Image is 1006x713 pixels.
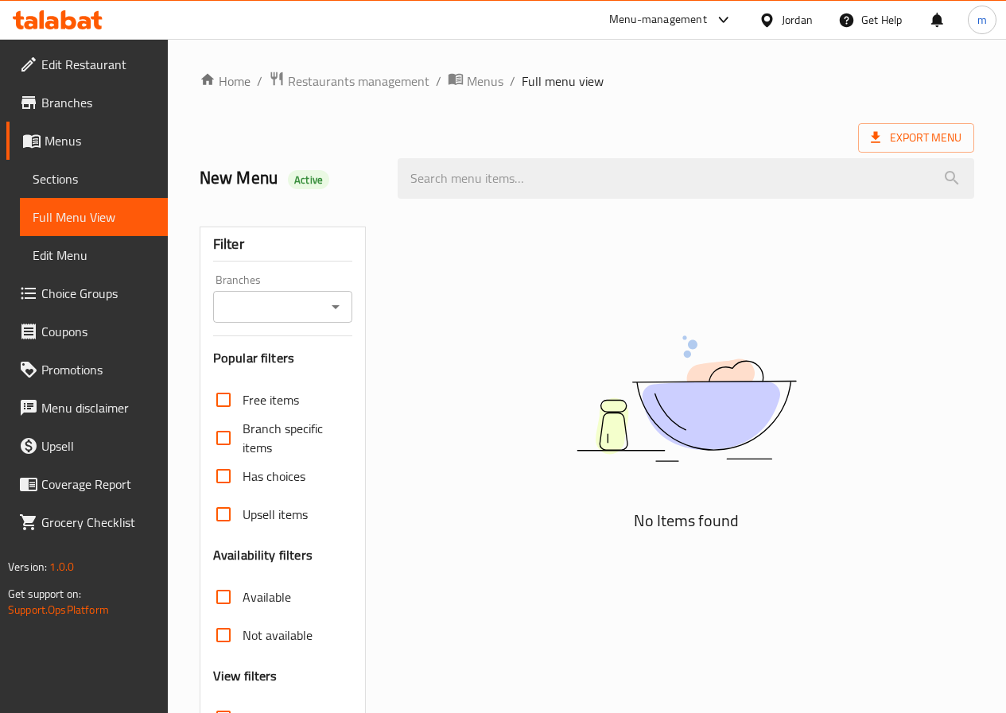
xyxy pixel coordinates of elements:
[871,128,961,148] span: Export Menu
[20,236,168,274] a: Edit Menu
[6,503,168,541] a: Grocery Checklist
[213,667,278,685] h3: View filters
[522,72,604,91] span: Full menu view
[510,72,515,91] li: /
[41,93,155,112] span: Branches
[213,349,353,367] h3: Popular filters
[33,207,155,227] span: Full Menu View
[6,389,168,427] a: Menu disclaimer
[20,160,168,198] a: Sections
[288,170,329,189] div: Active
[398,158,974,199] input: search
[213,546,313,564] h3: Availability filters
[487,293,885,504] img: dish.svg
[243,587,291,606] span: Available
[213,227,353,262] div: Filter
[243,419,340,457] span: Branch specific items
[8,599,109,620] a: Support.OpsPlatform
[609,10,707,29] div: Menu-management
[49,556,74,577] span: 1.0.0
[41,55,155,74] span: Edit Restaurant
[977,11,987,29] span: m
[6,83,168,122] a: Branches
[41,322,155,341] span: Coupons
[243,467,305,486] span: Has choices
[243,505,308,524] span: Upsell items
[200,72,251,91] a: Home
[257,72,262,91] li: /
[41,475,155,494] span: Coverage Report
[243,626,313,645] span: Not available
[8,556,47,577] span: Version:
[41,398,155,417] span: Menu disclaimer
[6,45,168,83] a: Edit Restaurant
[20,198,168,236] a: Full Menu View
[269,71,429,91] a: Restaurants management
[45,131,155,150] span: Menus
[448,71,503,91] a: Menus
[436,72,441,91] li: /
[6,122,168,160] a: Menus
[200,71,974,91] nav: breadcrumb
[324,296,347,318] button: Open
[243,390,299,409] span: Free items
[200,166,379,190] h2: New Menu
[33,246,155,265] span: Edit Menu
[288,172,329,188] span: Active
[467,72,503,91] span: Menus
[8,583,81,604] span: Get support on:
[288,72,429,91] span: Restaurants management
[41,513,155,532] span: Grocery Checklist
[6,274,168,312] a: Choice Groups
[6,351,168,389] a: Promotions
[41,284,155,303] span: Choice Groups
[487,508,885,533] h5: No Items found
[6,465,168,503] a: Coverage Report
[41,436,155,455] span: Upsell
[858,123,974,153] span: Export Menu
[33,169,155,188] span: Sections
[41,360,155,379] span: Promotions
[6,312,168,351] a: Coupons
[782,11,813,29] div: Jordan
[6,427,168,465] a: Upsell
